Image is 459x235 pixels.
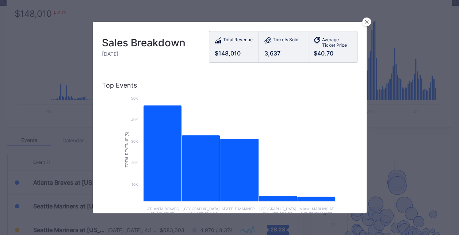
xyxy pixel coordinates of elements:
text: 50k [131,96,138,100]
text: [GEOGRAPHIC_DATA] Mariners at New York Mets ([PERSON_NAME] [PERSON_NAME] Bobblehead Giveaway) - 8/16 [174,207,228,235]
div: 3,637 [264,50,302,57]
div: Top Events [102,81,357,89]
text: [GEOGRAPHIC_DATA] Phillies at New York Mets - 8/27 [259,207,297,220]
text: 30k [131,139,138,143]
text: 40k [131,117,138,122]
div: $148,010 [215,50,253,57]
text: Seattle Mariner… [222,207,257,211]
text: 10k [131,182,138,186]
div: Average Ticket Price [322,37,352,48]
div: [DATE] [102,51,185,57]
div: Sales Breakdown [102,36,185,49]
div: Total Revenue [223,37,253,45]
text: Total Revenue ($) [125,132,129,167]
text: Atlanta Braves at [US_STATE] Mets (Player Replica Jersey Giveaway) - 8/14 [147,207,178,230]
div: $40.70 [314,50,352,57]
text: Miami Marlins at [US_STATE] Mets (Francisco Lindor Bobblehead Giveaway) - 8/30 [299,207,333,235]
div: Tickets Sold [273,37,298,45]
text: 20k [131,161,138,165]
